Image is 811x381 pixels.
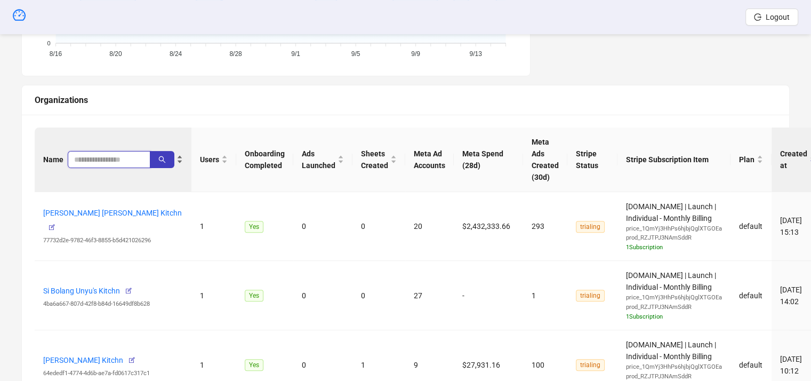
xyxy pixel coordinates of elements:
[50,50,62,58] tspan: 8/16
[43,236,183,245] div: 77732d2e-9782-46f3-8855-b5d421026296
[626,271,722,321] span: [DOMAIN_NAME] | Launch | Individual - Monthly Billing
[293,128,352,192] th: Ads Launched
[730,128,772,192] th: Plan
[626,224,722,234] div: price_1QmYj3HhPs6hjbjQglXTGOEa
[191,128,236,192] th: Users
[523,128,567,192] th: Meta Ads Created (30d)
[200,154,219,165] span: Users
[532,359,559,371] div: 100
[576,221,605,233] span: trialing
[293,192,352,261] td: 0
[13,9,26,21] span: dashboard
[43,209,182,217] a: [PERSON_NAME] [PERSON_NAME] Kitchn
[35,93,776,107] div: Organizations
[43,369,183,378] div: 64ededf1-4774-4d6b-ae7a-fd0617c317c1
[626,233,722,243] div: prod_RZJTPJ3NAmSddR
[780,148,807,171] span: Created at
[302,148,335,171] span: Ads Launched
[236,128,293,192] th: Onboarding Completed
[745,9,798,26] button: Logout
[626,243,722,252] div: 1 Subscription
[109,50,122,58] tspan: 8/20
[293,261,352,330] td: 0
[567,128,617,192] th: Stripe Status
[351,50,360,58] tspan: 9/5
[576,290,605,301] span: trialing
[191,192,236,261] td: 1
[229,50,242,58] tspan: 8/28
[245,221,263,233] span: Yes
[454,261,523,330] td: -
[532,220,559,232] div: 293
[411,50,420,58] tspan: 9/9
[469,50,482,58] tspan: 9/13
[43,299,183,309] div: 4ba6a667-807d-42f8-b84d-16649df8b628
[352,192,405,261] td: 0
[730,192,772,261] td: default
[754,13,761,21] span: logout
[414,290,445,301] div: 27
[626,303,722,312] div: prod_RZJTPJ3NAmSddR
[626,312,722,322] div: 1 Subscription
[739,154,754,165] span: Plan
[245,359,263,371] span: Yes
[43,356,123,364] a: [PERSON_NAME] Kitchn
[414,220,445,232] div: 20
[291,50,300,58] tspan: 9/1
[454,192,523,261] td: $2,432,333.66
[150,151,174,168] button: search
[626,362,722,372] div: price_1QmYj3HhPs6hjbjQglXTGOEa
[454,128,523,192] th: Meta Spend (28d)
[405,128,454,192] th: Meta Ad Accounts
[617,128,730,192] th: Stripe Subscription Item
[626,293,722,303] div: price_1QmYj3HhPs6hjbjQglXTGOEa
[43,287,120,295] a: Si Bolang Unyu's Kitchn
[730,261,772,330] td: default
[170,50,182,58] tspan: 8/24
[352,128,405,192] th: Sheets Created
[532,290,559,301] div: 1
[766,13,790,21] span: Logout
[352,261,405,330] td: 0
[158,156,166,163] span: search
[191,261,236,330] td: 1
[414,359,445,371] div: 9
[361,148,388,171] span: Sheets Created
[626,202,722,252] span: [DOMAIN_NAME] | Launch | Individual - Monthly Billing
[47,39,50,46] tspan: 0
[245,290,263,301] span: Yes
[576,359,605,371] span: trialing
